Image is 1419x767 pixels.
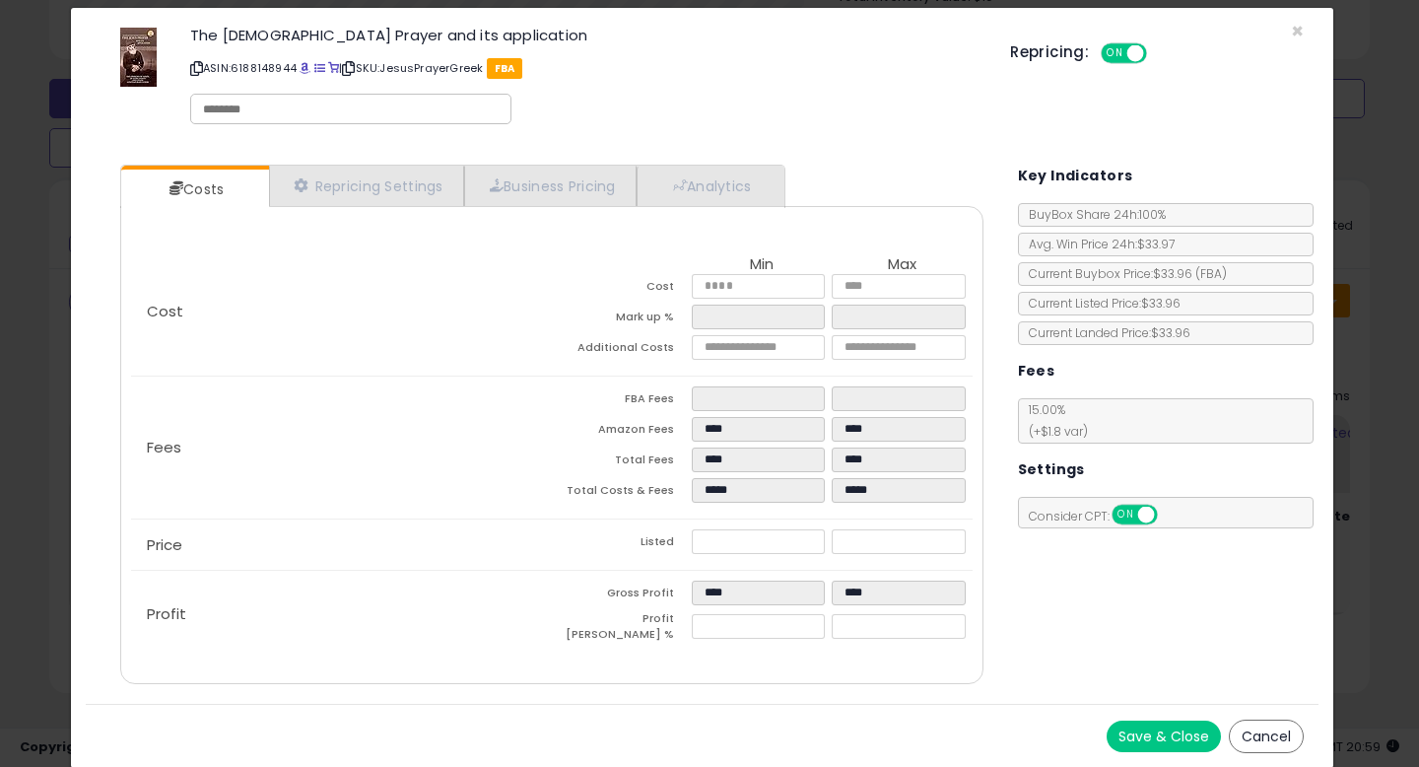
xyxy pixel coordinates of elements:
span: BuyBox Share 24h: 100% [1019,206,1166,223]
span: ON [1103,45,1127,62]
h3: The [DEMOGRAPHIC_DATA] Prayer and its application [190,28,980,42]
td: Total Fees [552,448,692,478]
p: Cost [131,304,552,319]
span: Current Buybox Price: [1019,265,1227,282]
td: Profit [PERSON_NAME] % [552,611,692,648]
p: ASIN: 6188148944 | SKU: JesusPrayerGreek [190,52,980,84]
td: Total Costs & Fees [552,478,692,509]
span: Consider CPT: [1019,508,1183,524]
span: Current Landed Price: $33.96 [1019,324,1190,341]
td: FBA Fees [552,386,692,417]
h5: Fees [1018,359,1055,383]
span: ON [1114,507,1138,523]
h5: Key Indicators [1018,164,1133,188]
a: Your listing only [328,60,339,76]
span: OFF [1144,45,1176,62]
td: Cost [552,274,692,305]
span: FBA [487,58,523,79]
p: Fees [131,440,552,455]
td: Mark up % [552,305,692,335]
h5: Repricing: [1010,44,1089,60]
span: × [1291,17,1304,45]
button: Save & Close [1107,721,1221,752]
span: $33.96 [1153,265,1227,282]
span: (+$1.8 var) [1019,423,1088,440]
td: Amazon Fees [552,417,692,448]
a: BuyBox page [300,60,310,76]
p: Profit [131,606,552,622]
span: Avg. Win Price 24h: $33.97 [1019,236,1175,252]
td: Additional Costs [552,335,692,366]
a: Business Pricing [464,166,637,206]
img: 51piR3jllzL._SL60_.jpg [120,28,157,87]
a: Analytics [637,166,782,206]
span: Current Listed Price: $33.96 [1019,295,1181,312]
p: Price [131,537,552,553]
span: OFF [1154,507,1185,523]
button: Cancel [1229,720,1304,753]
th: Max [832,256,972,274]
span: 15.00 % [1019,401,1088,440]
a: Costs [121,170,267,209]
a: Repricing Settings [269,166,464,206]
span: ( FBA ) [1195,265,1227,282]
a: All offer listings [314,60,325,76]
h5: Settings [1018,457,1085,482]
td: Gross Profit [552,581,692,611]
th: Min [692,256,832,274]
td: Listed [552,529,692,560]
